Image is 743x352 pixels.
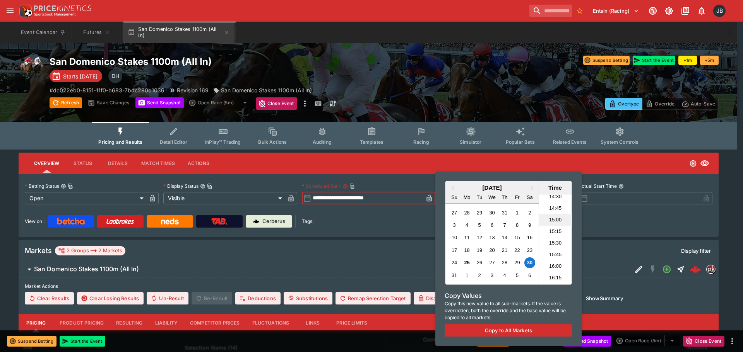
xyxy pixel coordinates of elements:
button: Copy to All Markets [445,324,572,337]
div: Choose Tuesday, August 19th, 2025 [474,245,484,255]
h2: [DATE] [445,184,538,191]
div: Month August, 2025 [448,206,536,282]
li: 15:00 [539,214,572,226]
h6: Copy Values [445,291,572,300]
div: Choose Sunday, August 17th, 2025 [449,245,460,255]
div: Choose Wednesday, August 20th, 2025 [487,245,497,255]
div: Choose Thursday, August 28th, 2025 [499,257,510,268]
div: Choose Friday, August 8th, 2025 [512,220,522,230]
div: Choose Saturday, August 2nd, 2025 [524,207,535,218]
div: Choose Wednesday, July 30th, 2025 [487,207,497,218]
div: Choose Sunday, August 31st, 2025 [449,270,460,281]
div: Choose Tuesday, August 12th, 2025 [474,232,484,243]
div: Choose Wednesday, August 13th, 2025 [487,232,497,243]
div: Choose Tuesday, September 2nd, 2025 [474,270,484,281]
li: 16:15 [539,272,572,284]
div: Choose Monday, July 28th, 2025 [462,207,472,218]
li: 16:00 [539,260,572,272]
div: Choose Friday, September 5th, 2025 [512,270,522,281]
li: 16:30 [539,284,572,295]
div: Choose Wednesday, September 3rd, 2025 [487,270,497,281]
div: Choose Saturday, August 30th, 2025 [524,257,535,268]
div: Choose Thursday, July 31st, 2025 [499,207,510,218]
div: Choose Thursday, September 4th, 2025 [499,270,510,281]
div: Choose Sunday, August 10th, 2025 [449,232,460,243]
div: Choose Monday, August 25th, 2025 [462,257,472,268]
div: Choose Monday, August 18th, 2025 [462,245,472,255]
div: Choose Tuesday, August 26th, 2025 [474,257,484,268]
div: Monday [462,192,472,202]
span: Copy this new value to all sub-markets. If the value is overridden, both the override and the bas... [445,300,572,321]
div: Choose Friday, August 15th, 2025 [512,232,522,243]
div: Thursday [499,192,510,202]
div: Choose Sunday, August 3rd, 2025 [449,220,460,230]
div: Choose Wednesday, August 6th, 2025 [487,220,497,230]
div: Choose Saturday, August 23rd, 2025 [524,245,535,255]
li: 15:15 [539,226,572,237]
div: Sunday [449,192,460,202]
div: Tuesday [474,192,484,202]
li: 15:30 [539,237,572,249]
ul: Time [539,194,572,284]
li: 14:45 [539,202,572,214]
button: Previous Month [446,182,459,194]
div: Choose Saturday, August 9th, 2025 [524,220,535,230]
div: Saturday [524,192,535,202]
div: Choose Thursday, August 14th, 2025 [499,232,510,243]
div: Choose Tuesday, August 5th, 2025 [474,220,484,230]
div: Choose Wednesday, August 27th, 2025 [487,257,497,268]
div: Choose Sunday, August 24th, 2025 [449,257,460,268]
div: Choose Sunday, July 27th, 2025 [449,207,460,218]
div: Choose Tuesday, July 29th, 2025 [474,207,484,218]
button: Next Month [526,182,539,194]
div: Choose Thursday, August 21st, 2025 [499,245,510,255]
div: Choose Friday, August 22nd, 2025 [512,245,522,255]
div: Choose Friday, August 1st, 2025 [512,207,522,218]
div: Choose Saturday, August 16th, 2025 [524,232,535,243]
div: Time [541,184,570,191]
div: Choose Friday, August 29th, 2025 [512,257,522,268]
li: 14:30 [539,191,572,202]
div: Choose Monday, September 1st, 2025 [462,270,472,281]
div: Choose Saturday, September 6th, 2025 [524,270,535,281]
div: Choose Date and Time [445,181,572,285]
div: Choose Monday, August 4th, 2025 [462,220,472,230]
div: Choose Monday, August 11th, 2025 [462,232,472,243]
li: 15:45 [539,249,572,260]
div: Choose Thursday, August 7th, 2025 [499,220,510,230]
div: Friday [512,192,522,202]
div: Wednesday [487,192,497,202]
